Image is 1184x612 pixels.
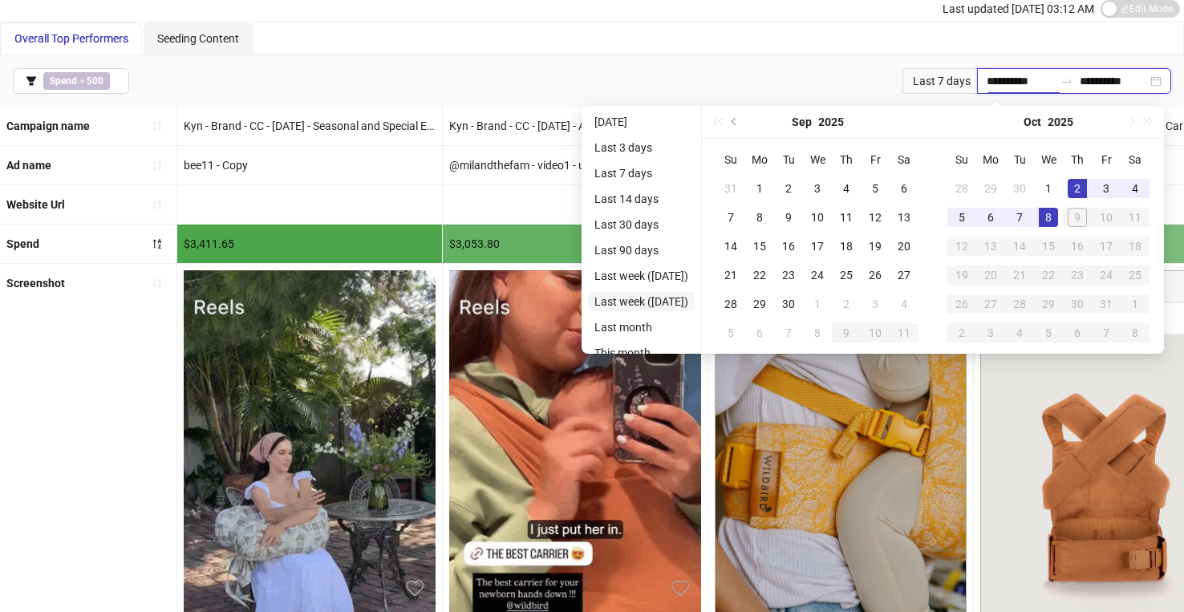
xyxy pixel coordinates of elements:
[1048,106,1073,138] button: Choose a year
[866,179,885,198] div: 5
[1092,203,1121,232] td: 2025-10-10
[1063,203,1092,232] td: 2025-10-09
[1097,237,1116,256] div: 17
[1005,261,1034,290] td: 2025-10-21
[1005,174,1034,203] td: 2025-09-30
[894,208,914,227] div: 13
[50,75,77,87] b: Spend
[1063,232,1092,261] td: 2025-10-16
[902,68,977,94] div: Last 7 days
[1125,265,1145,285] div: 25
[861,145,890,174] th: Fr
[1010,294,1029,314] div: 28
[866,237,885,256] div: 19
[721,323,740,342] div: 5
[721,237,740,256] div: 14
[1034,261,1063,290] td: 2025-10-22
[588,318,695,337] li: Last month
[1005,145,1034,174] th: Tu
[779,323,798,342] div: 7
[6,198,65,211] b: Website Url
[750,265,769,285] div: 22
[861,290,890,318] td: 2025-10-03
[866,294,885,314] div: 3
[1034,203,1063,232] td: 2025-10-08
[779,237,798,256] div: 16
[976,174,1005,203] td: 2025-09-29
[947,174,976,203] td: 2025-09-28
[1092,261,1121,290] td: 2025-10-24
[1039,237,1058,256] div: 15
[890,174,918,203] td: 2025-09-06
[808,294,827,314] div: 1
[1068,208,1087,227] div: 9
[952,179,971,198] div: 28
[6,277,65,290] b: Screenshot
[1097,208,1116,227] div: 10
[745,232,774,261] td: 2025-09-15
[716,290,745,318] td: 2025-09-28
[981,237,1000,256] div: 13
[721,265,740,285] div: 21
[1060,75,1073,87] span: swap-right
[952,294,971,314] div: 26
[952,208,971,227] div: 5
[1039,208,1058,227] div: 8
[745,145,774,174] th: Mo
[716,174,745,203] td: 2025-08-31
[1125,208,1145,227] div: 11
[808,208,827,227] div: 10
[1010,179,1029,198] div: 30
[943,2,1094,15] span: Last updated [DATE] 03:12 AM
[745,174,774,203] td: 2025-09-01
[837,323,856,342] div: 9
[716,318,745,347] td: 2025-10-05
[947,290,976,318] td: 2025-10-26
[1121,203,1150,232] td: 2025-10-11
[721,208,740,227] div: 7
[890,318,918,347] td: 2025-10-11
[803,318,832,347] td: 2025-10-08
[952,323,971,342] div: 2
[1125,179,1145,198] div: 4
[976,318,1005,347] td: 2025-11-03
[588,112,695,132] li: [DATE]
[1024,106,1041,138] button: Choose a month
[1063,261,1092,290] td: 2025-10-23
[1068,237,1087,256] div: 16
[43,72,110,90] span: >
[866,208,885,227] div: 12
[779,294,798,314] div: 30
[1034,318,1063,347] td: 2025-11-05
[976,203,1005,232] td: 2025-10-06
[832,290,861,318] td: 2025-10-02
[443,107,708,145] div: Kyn - Brand - CC - [DATE] - Aerial Wraps
[947,145,976,174] th: Su
[1005,290,1034,318] td: 2025-10-28
[588,164,695,183] li: Last 7 days
[774,203,803,232] td: 2025-09-09
[716,232,745,261] td: 2025-09-14
[792,106,812,138] button: Choose a month
[745,203,774,232] td: 2025-09-08
[981,294,1000,314] div: 27
[152,199,163,210] span: sort-ascending
[1121,290,1150,318] td: 2025-11-01
[976,145,1005,174] th: Mo
[981,265,1000,285] div: 20
[750,179,769,198] div: 1
[588,138,695,157] li: Last 3 days
[894,179,914,198] div: 6
[952,265,971,285] div: 19
[1039,179,1058,198] div: 1
[890,290,918,318] td: 2025-10-04
[837,237,856,256] div: 18
[157,32,239,45] span: Seeding Content
[588,241,695,260] li: Last 90 days
[1121,318,1150,347] td: 2025-11-08
[981,208,1000,227] div: 6
[1063,174,1092,203] td: 2025-10-02
[894,265,914,285] div: 27
[890,203,918,232] td: 2025-09-13
[152,120,163,132] span: sort-ascending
